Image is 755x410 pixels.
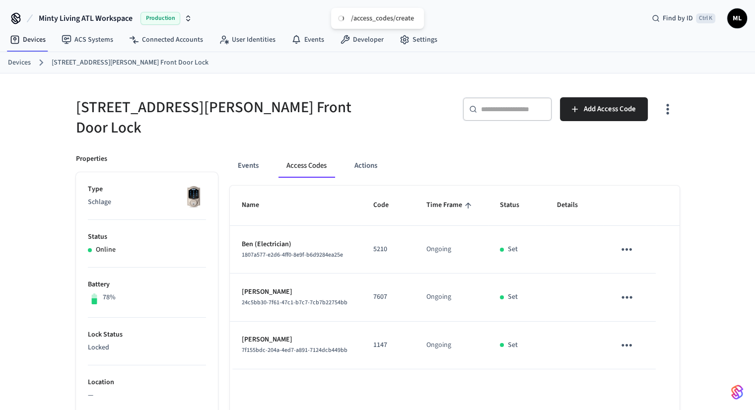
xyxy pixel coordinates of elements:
[373,292,403,302] p: 7607
[39,12,133,24] span: Minty Living ATL Workspace
[728,9,746,27] span: ML
[332,31,392,49] a: Developer
[242,346,347,354] span: 7f155bdc-204a-4ed7-a891-7124dcb449bb
[8,58,31,68] a: Devices
[557,198,591,213] span: Details
[242,198,272,213] span: Name
[426,198,475,213] span: Time Frame
[508,340,518,350] p: Set
[54,31,121,49] a: ACS Systems
[508,292,518,302] p: Set
[76,97,372,138] h5: [STREET_ADDRESS][PERSON_NAME] Front Door Lock
[88,279,206,290] p: Battery
[584,103,636,116] span: Add Access Code
[230,186,680,369] table: sticky table
[52,58,208,68] a: [STREET_ADDRESS][PERSON_NAME] Front Door Lock
[140,12,180,25] span: Production
[696,13,715,23] span: Ctrl K
[351,14,414,23] div: /access_codes/create
[242,335,349,345] p: [PERSON_NAME]
[414,226,487,273] td: Ongoing
[278,154,335,178] button: Access Codes
[103,292,116,303] p: 78%
[644,9,723,27] div: Find by IDCtrl K
[373,244,403,255] p: 5210
[242,239,349,250] p: Ben (Electrician)
[373,340,403,350] p: 1147
[88,232,206,242] p: Status
[230,154,680,178] div: ant example
[373,198,402,213] span: Code
[242,251,343,259] span: 1807a577-e2d6-4ff0-8e9f-b6d9284ea25e
[392,31,445,49] a: Settings
[88,342,206,353] p: Locked
[727,8,747,28] button: ML
[414,273,487,321] td: Ongoing
[346,154,385,178] button: Actions
[121,31,211,49] a: Connected Accounts
[2,31,54,49] a: Devices
[283,31,332,49] a: Events
[76,154,107,164] p: Properties
[88,377,206,388] p: Location
[88,330,206,340] p: Lock Status
[560,97,648,121] button: Add Access Code
[500,198,532,213] span: Status
[88,184,206,195] p: Type
[211,31,283,49] a: User Identities
[663,13,693,23] span: Find by ID
[414,322,487,369] td: Ongoing
[508,244,518,255] p: Set
[731,384,743,400] img: SeamLogoGradient.69752ec5.svg
[96,245,116,255] p: Online
[88,197,206,207] p: Schlage
[242,298,347,307] span: 24c5bb30-7f61-47c1-b7c7-7cb7b22754bb
[230,154,267,178] button: Events
[88,390,206,401] p: —
[242,287,349,297] p: [PERSON_NAME]
[181,184,206,209] img: Schlage Sense Smart Deadbolt with Camelot Trim, Front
